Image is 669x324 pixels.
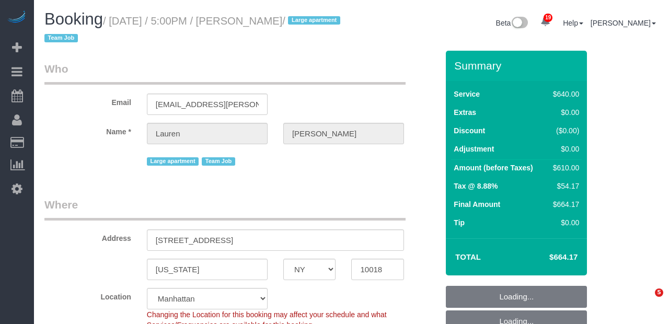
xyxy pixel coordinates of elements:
[6,10,27,25] img: Automaid Logo
[44,10,103,28] span: Booking
[655,288,663,297] span: 5
[633,288,659,314] iframe: Intercom live chat
[37,288,139,302] label: Location
[454,163,533,173] label: Amount (before Taxes)
[44,197,406,221] legend: Where
[147,94,268,115] input: Email
[283,123,404,144] input: Last Name
[549,107,579,118] div: $0.00
[454,144,494,154] label: Adjustment
[351,259,404,280] input: Zip Code
[511,17,528,30] img: New interface
[454,107,476,118] label: Extras
[544,14,552,22] span: 19
[563,19,583,27] a: Help
[44,34,78,42] span: Team Job
[454,199,500,210] label: Final Amount
[549,144,579,154] div: $0.00
[202,157,235,166] span: Team Job
[37,229,139,244] label: Address
[44,61,406,85] legend: Who
[518,253,578,262] h4: $664.17
[454,60,582,72] h3: Summary
[454,181,498,191] label: Tax @ 8.88%
[549,125,579,136] div: ($0.00)
[37,123,139,137] label: Name *
[591,19,656,27] a: [PERSON_NAME]
[147,259,268,280] input: City
[549,89,579,99] div: $640.00
[549,217,579,228] div: $0.00
[37,94,139,108] label: Email
[44,15,343,44] small: / [DATE] / 5:00PM / [PERSON_NAME]
[454,217,465,228] label: Tip
[288,16,340,25] span: Large apartment
[549,181,579,191] div: $54.17
[147,157,199,166] span: Large apartment
[549,163,579,173] div: $610.00
[454,125,485,136] label: Discount
[454,89,480,99] label: Service
[535,10,556,33] a: 19
[455,252,481,261] strong: Total
[147,123,268,144] input: First Name
[549,199,579,210] div: $664.17
[496,19,528,27] a: Beta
